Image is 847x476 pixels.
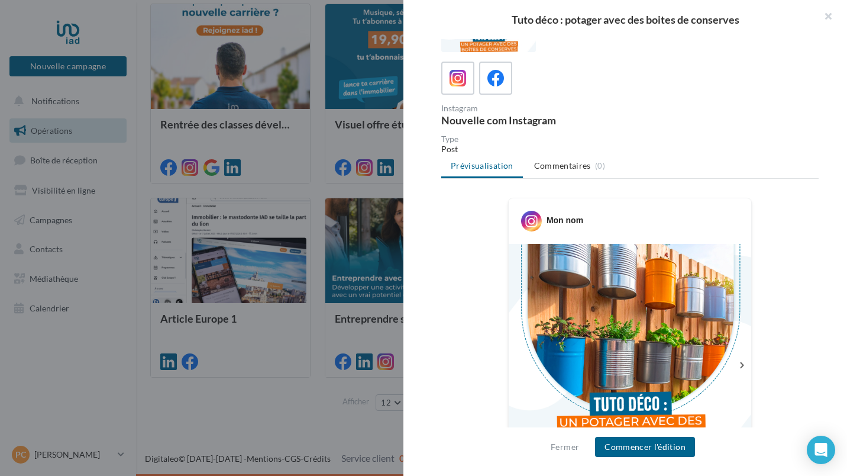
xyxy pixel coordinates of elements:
[441,104,625,112] div: Instagram
[441,143,819,155] div: Post
[441,115,625,126] div: Nouvelle com Instagram
[595,161,605,171] span: (0)
[547,214,583,226] div: Mon nom
[546,440,584,454] button: Fermer
[441,135,819,143] div: Type
[595,437,695,457] button: Commencer l'édition
[422,14,828,25] div: Tuto déco : potager avec des boites de conserves
[534,160,591,172] span: Commentaires
[807,436,835,464] div: Open Intercom Messenger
